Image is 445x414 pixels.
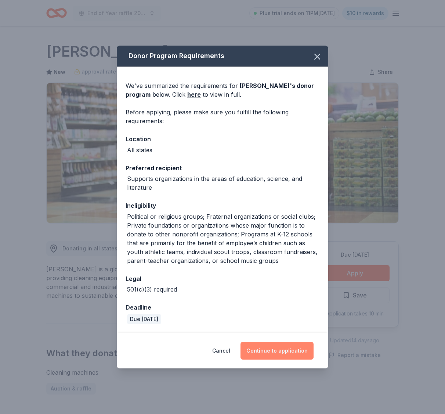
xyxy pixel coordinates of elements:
div: 501(c)(3) required [127,285,177,294]
div: Before applying, please make sure you fulfill the following requirements: [126,108,319,125]
div: Supports organizations in the areas of education, science, and literature [127,174,319,192]
div: Legal [126,274,319,283]
a: here [187,90,201,99]
div: Ineligibility [126,201,319,210]
div: We've summarized the requirements for below. Click to view in full. [126,81,319,99]
div: Donor Program Requirements [117,46,328,67]
div: Preferred recipient [126,163,319,173]
div: Location [126,134,319,144]
div: Due [DATE] [127,314,161,324]
div: All states [127,146,152,154]
button: Continue to application [240,342,314,360]
div: Deadline [126,303,319,312]
button: Cancel [212,342,230,360]
div: Political or religious groups; Fraternal organizations or social clubs; Private foundations or or... [127,212,319,265]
